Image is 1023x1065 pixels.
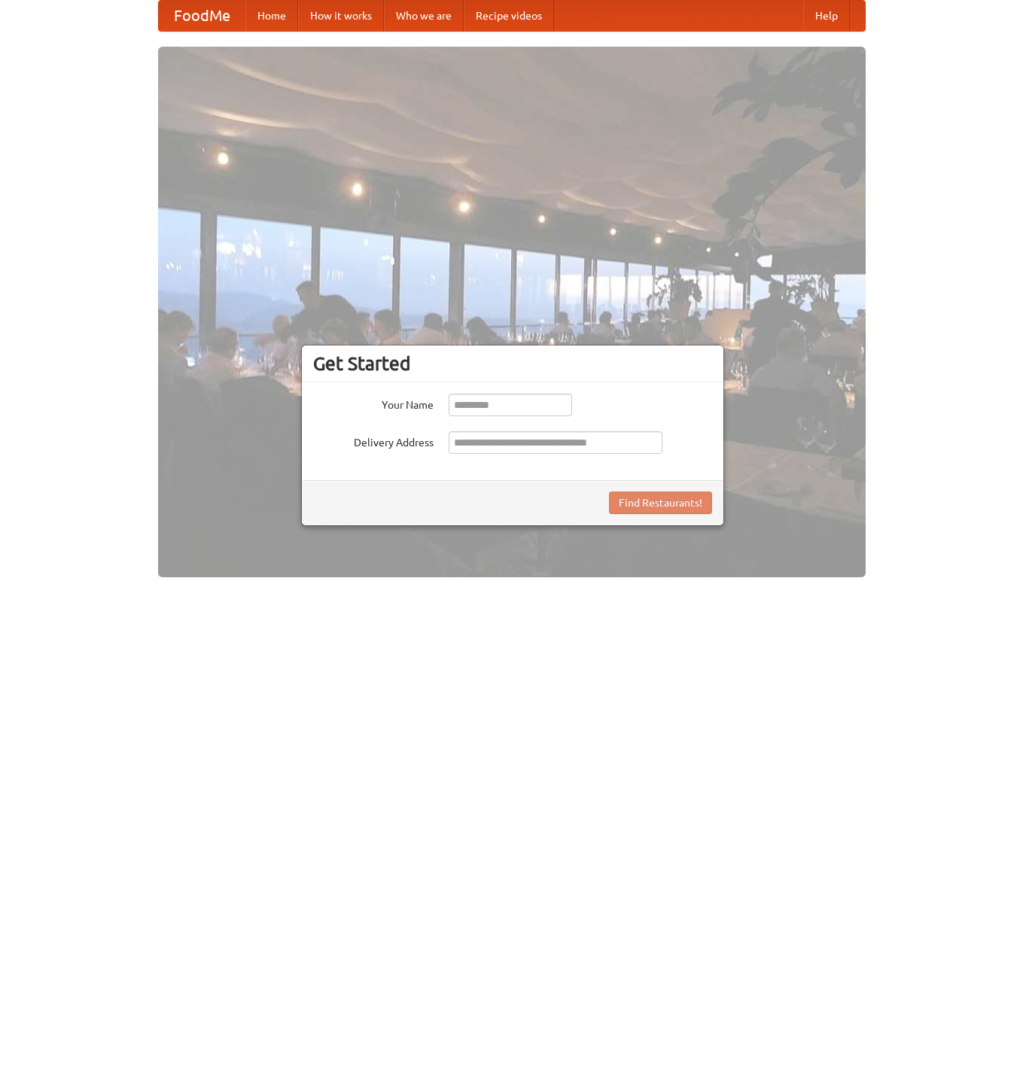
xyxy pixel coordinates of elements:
[313,431,434,450] label: Delivery Address
[298,1,384,31] a: How it works
[313,394,434,412] label: Your Name
[245,1,298,31] a: Home
[609,491,712,514] button: Find Restaurants!
[384,1,464,31] a: Who we are
[464,1,554,31] a: Recipe videos
[803,1,850,31] a: Help
[159,1,245,31] a: FoodMe
[313,352,712,375] h3: Get Started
